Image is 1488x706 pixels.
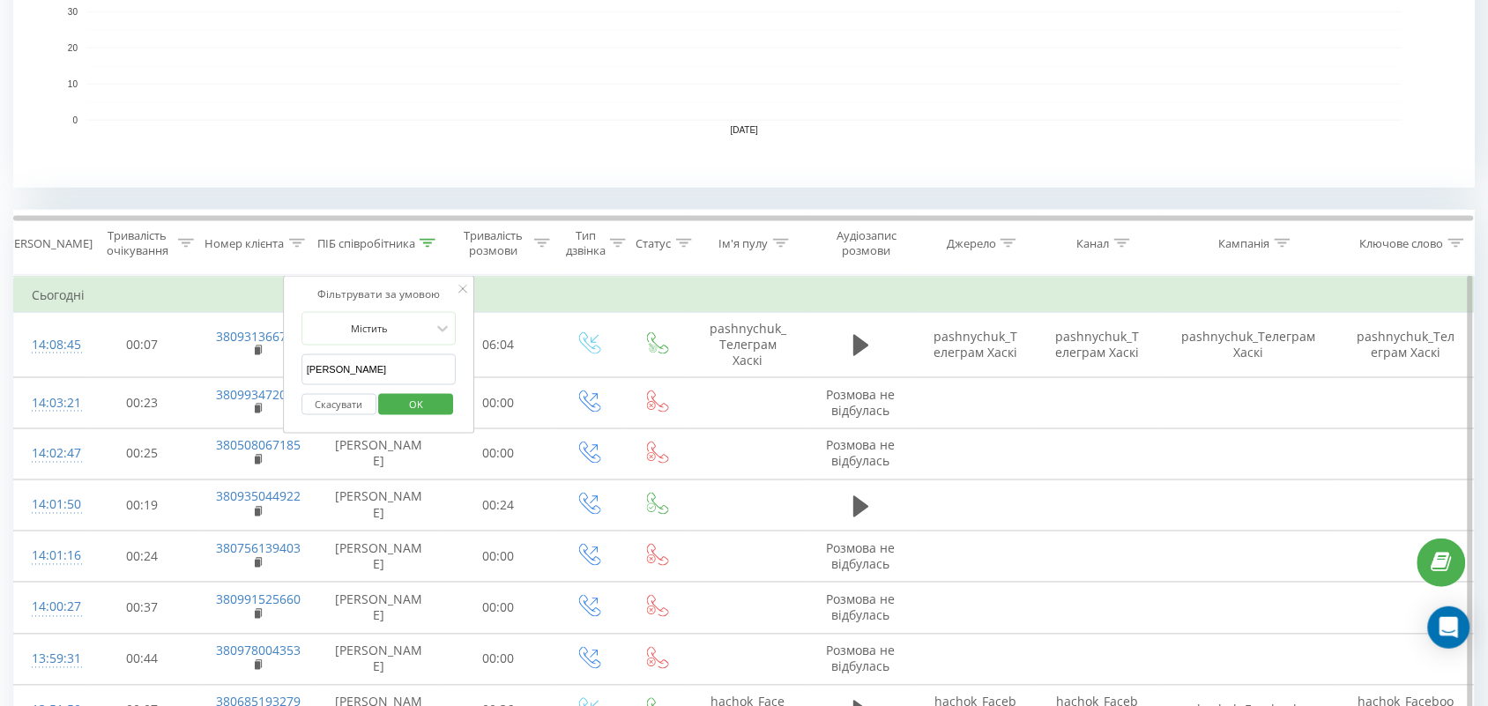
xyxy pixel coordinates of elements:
[731,126,759,136] text: [DATE]
[216,488,301,505] a: 380935044922
[442,583,554,634] td: 00:00
[216,328,301,345] a: 380931366783
[1158,313,1339,378] td: pashnychuk_Телеграм Хаскі
[442,377,554,428] td: 00:00
[32,386,68,420] div: 14:03:21
[1219,236,1270,251] div: Кампанія
[442,313,554,378] td: 06:04
[86,480,198,531] td: 00:19
[86,634,198,685] td: 00:44
[822,228,911,258] div: Аудіозапис розмови
[827,386,896,419] span: Розмова не відбулась
[1037,313,1158,378] td: pashnychuk_Телеграм Хаскі
[216,591,301,608] a: 380991525660
[566,228,606,258] div: Тип дзвінка
[458,228,530,258] div: Тривалість розмови
[86,377,198,428] td: 00:23
[4,236,93,251] div: [PERSON_NAME]
[689,313,807,378] td: pashnychuk_Телеграм Хаскі
[68,43,78,53] text: 20
[827,437,896,470] span: Розмова не відбулась
[86,583,198,634] td: 00:37
[1360,236,1444,251] div: Ключове слово
[32,591,68,625] div: 14:00:27
[32,328,68,362] div: 14:08:45
[316,583,442,634] td: [PERSON_NAME]
[317,236,415,251] div: ПІБ співробітника
[316,531,442,583] td: [PERSON_NAME]
[32,488,68,523] div: 14:01:50
[316,480,442,531] td: [PERSON_NAME]
[827,540,896,573] span: Розмова не відбулась
[316,428,442,479] td: [PERSON_NAME]
[86,428,198,479] td: 00:25
[442,480,554,531] td: 00:24
[32,437,68,472] div: 14:02:47
[72,115,78,125] text: 0
[1428,606,1470,649] div: Open Intercom Messenger
[442,531,554,583] td: 00:00
[379,394,454,416] button: OK
[947,236,996,251] div: Джерело
[216,386,301,403] a: 380993472063
[827,643,896,675] span: Розмова не відбулась
[442,428,554,479] td: 00:00
[216,437,301,454] a: 380508067185
[68,79,78,89] text: 10
[301,394,376,416] button: Скасувати
[68,7,78,17] text: 30
[827,591,896,624] span: Розмова не відбулась
[14,278,1475,313] td: Сьогодні
[636,236,672,251] div: Статус
[32,539,68,574] div: 14:01:16
[391,390,441,418] span: OK
[442,634,554,685] td: 00:00
[101,228,174,258] div: Тривалість очікування
[316,634,442,685] td: [PERSON_NAME]
[205,236,285,251] div: Номер клієнта
[86,313,198,378] td: 00:07
[915,313,1037,378] td: pashnychuk_Телеграм Хаскі
[86,531,198,583] td: 00:24
[1339,313,1474,378] td: pashnychuk_Телеграм Хаскі
[216,540,301,557] a: 380756139403
[301,354,457,385] input: Введіть значення
[719,236,769,251] div: Ім'я пулу
[216,643,301,659] a: 380978004353
[1077,236,1110,251] div: Канал
[32,643,68,677] div: 13:59:31
[301,286,457,303] div: Фільтрувати за умовою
